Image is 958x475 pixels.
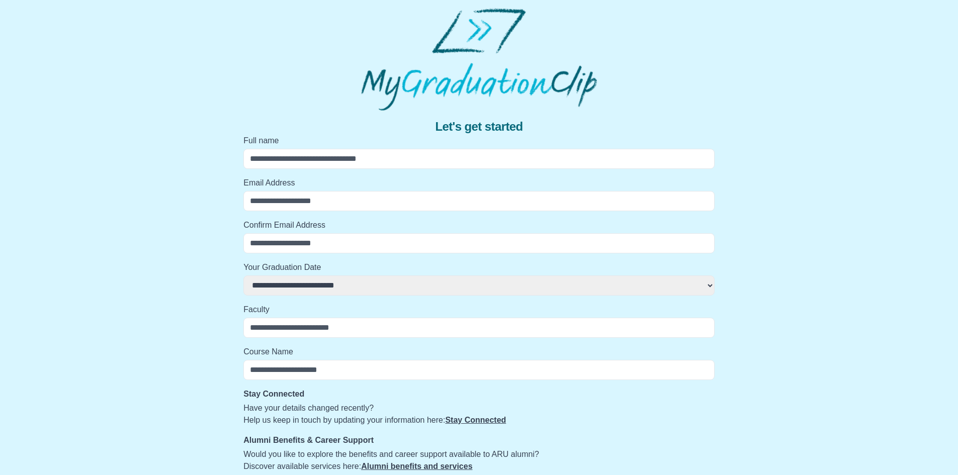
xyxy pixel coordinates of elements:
[435,119,522,135] span: Let's get started
[243,177,715,189] label: Email Address
[243,346,715,358] label: Course Name
[243,219,715,231] label: Confirm Email Address
[445,416,506,424] a: Stay Connected
[361,8,596,111] img: MyGraduationClip
[243,390,304,398] strong: Stay Connected
[361,462,472,470] a: Alumni benefits and services
[243,402,715,426] p: Have your details changed recently? Help us keep in touch by updating your information here:
[243,436,374,444] strong: Alumni Benefits & Career Support
[243,448,715,472] p: Would you like to explore the benefits and career support available to ARU alumni? Discover avail...
[243,261,715,273] label: Your Graduation Date
[243,304,715,316] label: Faculty
[243,135,715,147] label: Full name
